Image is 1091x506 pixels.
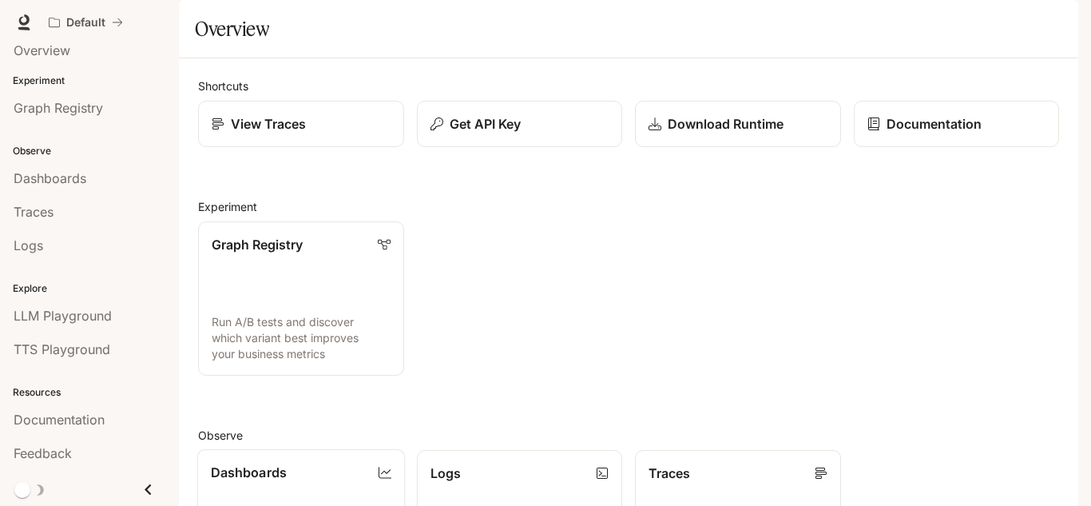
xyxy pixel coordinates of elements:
[198,101,404,147] a: View Traces
[635,101,841,147] a: Download Runtime
[198,198,1059,215] h2: Experiment
[212,314,391,362] p: Run A/B tests and discover which variant best improves your business metrics
[198,78,1059,94] h2: Shortcuts
[198,221,404,376] a: Graph RegistryRun A/B tests and discover which variant best improves your business metrics
[212,235,303,254] p: Graph Registry
[42,6,130,38] button: All workspaces
[66,16,105,30] p: Default
[450,114,521,133] p: Get API Key
[198,427,1059,444] h2: Observe
[417,101,623,147] button: Get API Key
[887,114,982,133] p: Documentation
[430,464,461,483] p: Logs
[211,463,287,482] p: Dashboards
[649,464,690,483] p: Traces
[231,114,306,133] p: View Traces
[195,13,269,45] h1: Overview
[668,114,784,133] p: Download Runtime
[854,101,1060,147] a: Documentation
